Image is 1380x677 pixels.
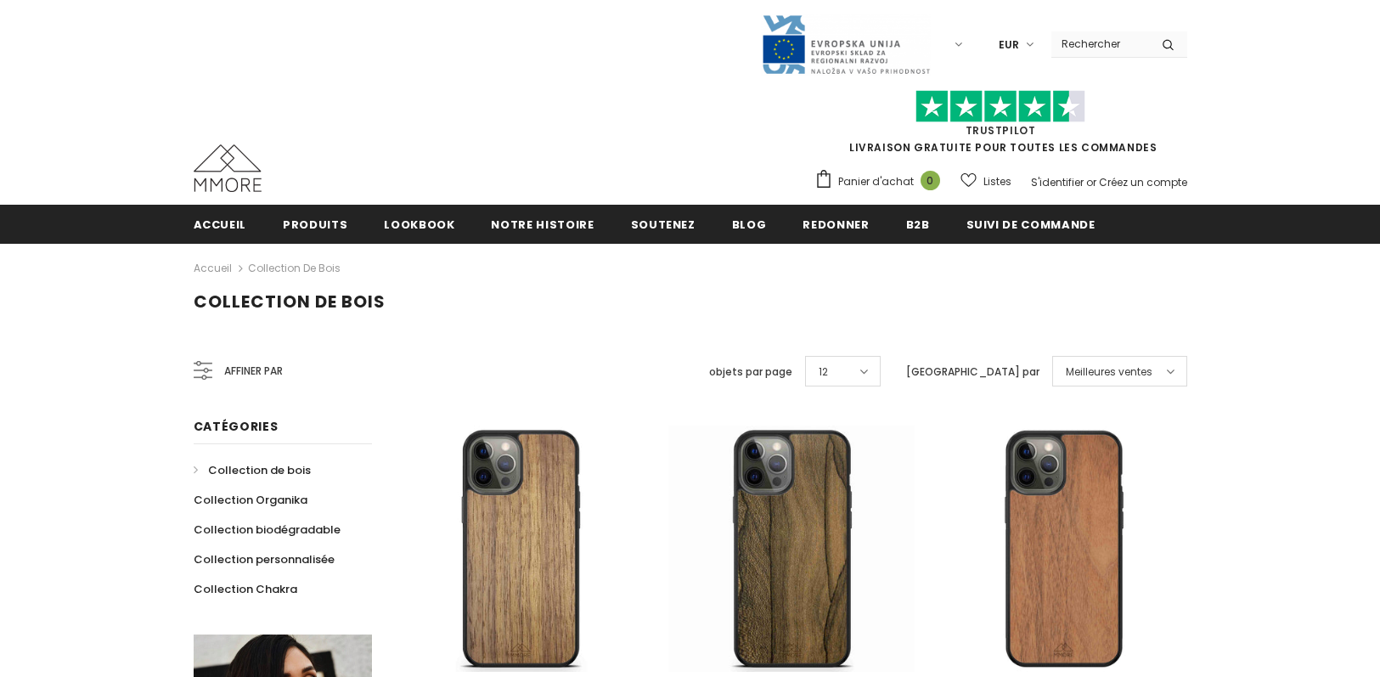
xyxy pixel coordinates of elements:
img: Faites confiance aux étoiles pilotes [915,90,1085,123]
a: TrustPilot [966,123,1036,138]
span: LIVRAISON GRATUITE POUR TOUTES LES COMMANDES [814,98,1187,155]
a: Notre histoire [491,205,594,243]
span: EUR [999,37,1019,54]
span: Lookbook [384,217,454,233]
span: Collection Organika [194,492,307,508]
span: Collection personnalisée [194,551,335,567]
label: objets par page [709,364,792,381]
a: S'identifier [1031,175,1084,189]
a: Javni Razpis [761,37,931,51]
span: Panier d'achat [838,173,914,190]
a: Suivi de commande [966,205,1096,243]
a: Collection Organika [194,485,307,515]
a: Produits [283,205,347,243]
span: or [1086,175,1096,189]
a: Collection Chakra [194,574,297,604]
a: Accueil [194,205,247,243]
span: Produits [283,217,347,233]
a: Collection de bois [248,261,341,275]
a: Panier d'achat 0 [814,169,949,195]
span: 12 [819,364,828,381]
input: Search Site [1051,31,1149,56]
span: Meilleures ventes [1066,364,1152,381]
span: Collection de bois [208,462,311,478]
a: Collection personnalisée [194,544,335,574]
a: Blog [732,205,767,243]
a: Collection biodégradable [194,515,341,544]
a: Collection de bois [194,455,311,485]
a: B2B [906,205,930,243]
span: Redonner [803,217,869,233]
span: 0 [921,171,940,190]
label: [GEOGRAPHIC_DATA] par [906,364,1039,381]
span: Collection Chakra [194,581,297,597]
span: Blog [732,217,767,233]
a: Créez un compte [1099,175,1187,189]
span: Affiner par [224,362,283,381]
span: Collection biodégradable [194,522,341,538]
a: Lookbook [384,205,454,243]
a: Redonner [803,205,869,243]
span: Accueil [194,217,247,233]
span: Notre histoire [491,217,594,233]
span: Catégories [194,418,279,435]
span: Collection de bois [194,290,386,313]
span: soutenez [631,217,696,233]
span: Listes [983,173,1011,190]
img: Cas MMORE [194,144,262,192]
a: Listes [960,166,1011,196]
span: B2B [906,217,930,233]
span: Suivi de commande [966,217,1096,233]
a: soutenez [631,205,696,243]
a: Accueil [194,258,232,279]
img: Javni Razpis [761,14,931,76]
